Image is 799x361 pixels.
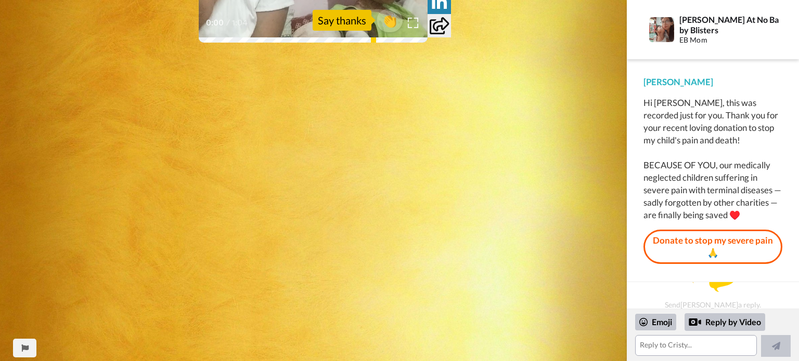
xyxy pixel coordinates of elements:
[408,18,418,28] img: Full screen
[635,314,676,330] div: Emoji
[313,10,371,31] div: Say thanks
[689,316,701,328] div: Reply by Video
[643,230,782,264] a: Donate to stop my severe pain 🙏
[226,17,230,29] span: /
[679,15,782,34] div: [PERSON_NAME] At No Baby Blisters
[232,17,250,29] span: 1:04
[643,97,782,221] div: Hi [PERSON_NAME], this was recorded just for you. Thank you for your recent loving donation to st...
[649,17,674,42] img: Profile Image
[377,9,403,32] button: 👏
[206,17,224,29] span: 0:00
[679,36,782,45] div: EB Mom
[685,313,765,331] div: Reply by Video
[643,76,782,88] div: [PERSON_NAME]
[128,58,498,266] iframe: Donate now to save Baby Jésus' life!
[641,286,785,293] div: Send [PERSON_NAME] a reply.
[377,12,403,29] span: 👏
